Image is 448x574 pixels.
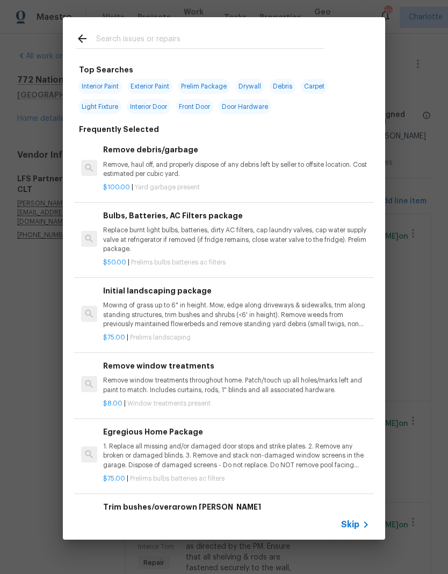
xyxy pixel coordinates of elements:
input: Search issues or repairs [96,32,324,48]
p: | [103,474,370,483]
span: Prelims landscaping [130,334,191,341]
span: Prelims bulbs batteries ac filters [131,259,226,266]
span: Drywall [235,79,264,94]
h6: Egregious Home Package [103,426,370,438]
h6: Remove window treatments [103,360,370,372]
span: $100.00 [103,184,130,190]
span: Light Fixture [78,99,121,114]
p: Replace burnt light bulbs, batteries, dirty AC filters, cap laundry valves, cap water supply valv... [103,226,370,253]
span: Carpet [301,79,328,94]
p: | [103,258,370,267]
p: | [103,183,370,192]
p: Remove window treatments throughout home. Patch/touch up all holes/marks left and paint to match.... [103,376,370,394]
span: $75.00 [103,475,125,482]
span: Front Door [176,99,213,114]
h6: Remove debris/garbage [103,144,370,156]
span: Door Hardware [219,99,271,114]
p: | [103,333,370,342]
span: Skip [341,519,359,530]
p: 1. Replace all missing and/or damaged door stops and strike plates. 2. Remove any broken or damag... [103,442,370,469]
span: $50.00 [103,259,126,266]
span: Exterior Paint [127,79,172,94]
span: Interior Door [127,99,170,114]
span: $8.00 [103,400,122,407]
h6: Trim bushes/overgrown [PERSON_NAME] [103,501,370,513]
h6: Frequently Selected [79,123,159,135]
h6: Bulbs, Batteries, AC Filters package [103,210,370,222]
span: Yard garbage present [135,184,200,190]
h6: Initial landscaping package [103,285,370,297]
span: Debris [270,79,295,94]
p: Mowing of grass up to 6" in height. Mow, edge along driveways & sidewalks, trim along standing st... [103,301,370,328]
span: Window treatments present [127,400,211,407]
span: Prelim Package [178,79,230,94]
p: Remove, haul off, and properly dispose of any debris left by seller to offsite location. Cost est... [103,160,370,179]
span: Interior Paint [78,79,122,94]
p: | [103,399,370,408]
span: $75.00 [103,334,125,341]
h6: Top Searches [79,64,133,76]
span: Prelims bulbs batteries ac filters [130,475,225,482]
